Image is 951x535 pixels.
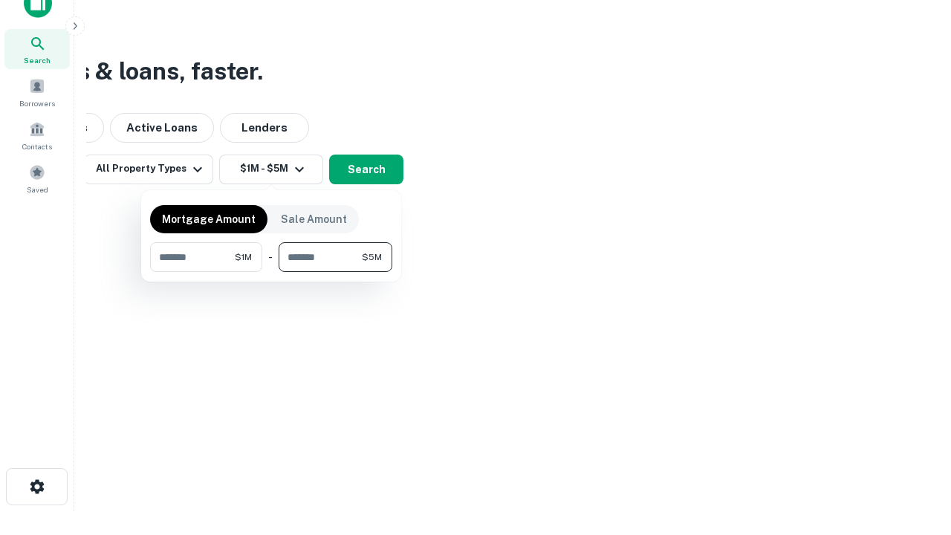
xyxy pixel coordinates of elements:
[877,416,951,487] iframe: Chat Widget
[235,250,252,264] span: $1M
[281,211,347,227] p: Sale Amount
[162,211,256,227] p: Mortgage Amount
[268,242,273,272] div: -
[362,250,382,264] span: $5M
